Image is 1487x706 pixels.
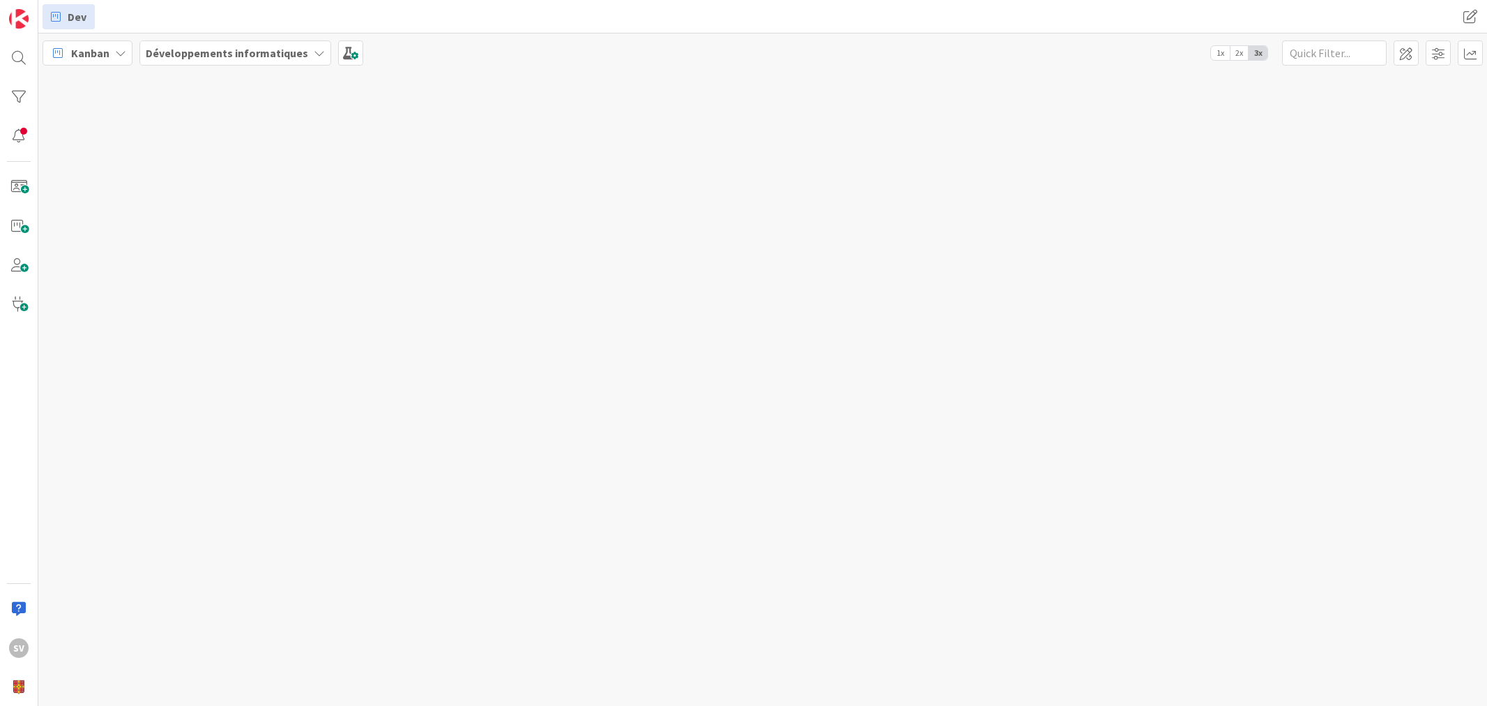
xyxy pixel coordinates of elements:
[68,8,86,25] span: Dev
[1230,46,1249,60] span: 2x
[9,638,29,658] div: SV
[146,46,308,60] b: Développements informatiques
[1249,46,1267,60] span: 3x
[71,45,109,61] span: Kanban
[9,677,29,697] img: avatar
[1211,46,1230,60] span: 1x
[9,9,29,29] img: Visit kanbanzone.com
[1282,40,1387,66] input: Quick Filter...
[43,4,95,29] a: Dev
